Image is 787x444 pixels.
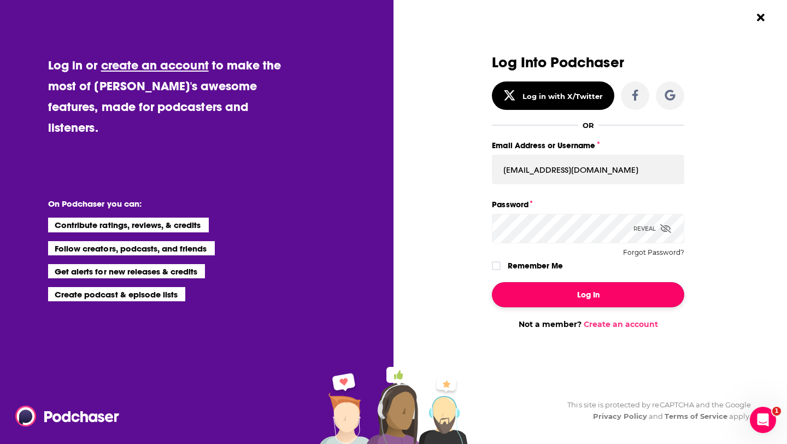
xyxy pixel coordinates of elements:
[593,412,648,420] a: Privacy Policy
[633,214,671,243] div: Reveal
[15,406,111,427] a: Podchaser - Follow, Share and Rate Podcasts
[48,287,185,301] li: Create podcast & episode lists
[48,218,209,232] li: Contribute ratings, reviews, & credits
[750,407,776,433] iframe: Intercom live chat
[492,138,684,153] label: Email Address or Username
[492,81,614,110] button: Log in with X/Twitter
[15,406,120,427] img: Podchaser - Follow, Share and Rate Podcasts
[623,249,684,256] button: Forgot Password?
[492,197,684,212] label: Password
[492,55,684,71] h3: Log Into Podchaser
[48,241,215,255] li: Follow creators, podcasts, and friends
[584,319,658,329] a: Create an account
[48,264,205,278] li: Get alerts for new releases & credits
[559,399,751,422] div: This site is protected by reCAPTCHA and the Google and apply.
[492,282,684,307] button: Log In
[48,198,267,209] li: On Podchaser you can:
[492,155,684,184] input: Email Address or Username
[665,412,727,420] a: Terms of Service
[750,7,771,28] button: Close Button
[772,407,781,416] span: 1
[508,259,563,273] label: Remember Me
[522,92,603,101] div: Log in with X/Twitter
[492,319,684,329] div: Not a member?
[583,121,594,130] div: OR
[101,57,209,73] a: create an account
